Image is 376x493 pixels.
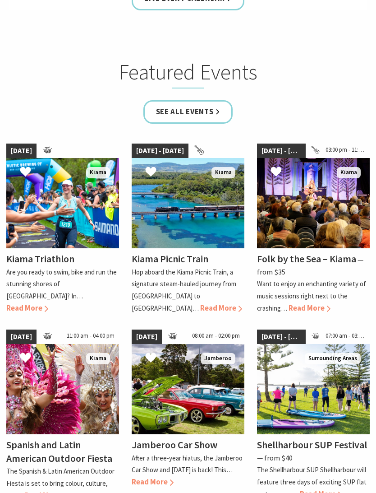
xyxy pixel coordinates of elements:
img: Dancers in jewelled pink and silver costumes with feathers, holding their hands up while smiling [6,344,119,434]
span: ⁠— from $40 [257,453,293,463]
a: See all Events [143,100,233,124]
img: Jamberoo Car Show [132,344,244,434]
span: [DATE] [6,144,37,158]
span: 03:00 pm - 11:00 pm [321,144,370,158]
span: 07:00 am - 03:00 pm [321,330,370,344]
h4: Folk by the Sea – Kiama [257,252,356,265]
a: [DATE] - [DATE] 03:00 pm - 11:00 pm Folk by the Sea - Showground Pavilion Kiama Folk by the Sea –... [257,144,370,314]
span: 08:00 am - 02:00 pm [188,330,244,344]
span: Read More [289,303,330,313]
img: Folk by the Sea - Showground Pavilion [257,158,370,248]
p: After a three-year hiatus, the Jamberoo Car Show and [DATE] is back! This… [132,454,243,474]
button: Click to Favourite Kiama Picnic Train [136,157,165,188]
p: Are you ready to swim, bike and run the stunning shores of [GEOGRAPHIC_DATA]? In… [6,268,117,300]
span: [DATE] [132,330,162,344]
h4: Shellharbour SUP Festival [257,438,367,451]
span: Kiama [337,167,361,178]
a: [DATE] kiamatriathlon Kiama Kiama Triathlon Are you ready to swim, bike and run the stunning shor... [6,144,119,314]
h4: Spanish and Latin American Outdoor Fiesta [6,438,112,465]
span: Read More [132,477,174,487]
span: Read More [6,303,48,313]
span: [DATE] - [DATE] [257,330,306,344]
span: Read More [200,303,242,313]
span: [DATE] - [DATE] [132,144,188,158]
h4: Kiama Triathlon [6,252,74,265]
img: Jodie Edwards Welcome to Country [257,344,370,434]
img: kiamatriathlon [6,158,119,248]
span: [DATE] - [DATE] [257,144,306,158]
span: Kiama [86,353,110,364]
span: Surrounding Areas [305,353,361,364]
img: Kiama Picnic Train [132,158,244,248]
span: 11:00 am - 04:00 pm [62,330,119,344]
button: Click to Favourite Spanish and Latin American Outdoor Fiesta [11,343,40,374]
a: [DATE] - [DATE] Kiama Picnic Train Kiama Kiama Picnic Train Hop aboard the Kiama Picnic Train, a ... [132,144,244,314]
button: Click to Favourite Kiama Triathlon [11,157,40,188]
span: Jamberoo [201,353,235,364]
span: Kiama [86,167,110,178]
button: Click to Favourite Jamberoo Car Show [136,343,165,374]
p: Hop aboard the Kiama Picnic Train, a signature steam-hauled journey from [GEOGRAPHIC_DATA] to [GE... [132,268,236,312]
span: ⁠— from $35 [257,255,363,277]
button: Click to Favourite Shellharbour SUP Festival [261,343,291,374]
h2: Featured Events [66,59,310,88]
button: Click to Favourite Folk by the Sea – Kiama [261,157,291,188]
span: [DATE] [6,330,37,344]
h4: Kiama Picnic Train [132,252,208,265]
span: Kiama [211,167,235,178]
h4: Jamberoo Car Show [132,438,217,451]
p: Want to enjoy an enchanting variety of music sessions right next to the crashing… [257,279,366,312]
